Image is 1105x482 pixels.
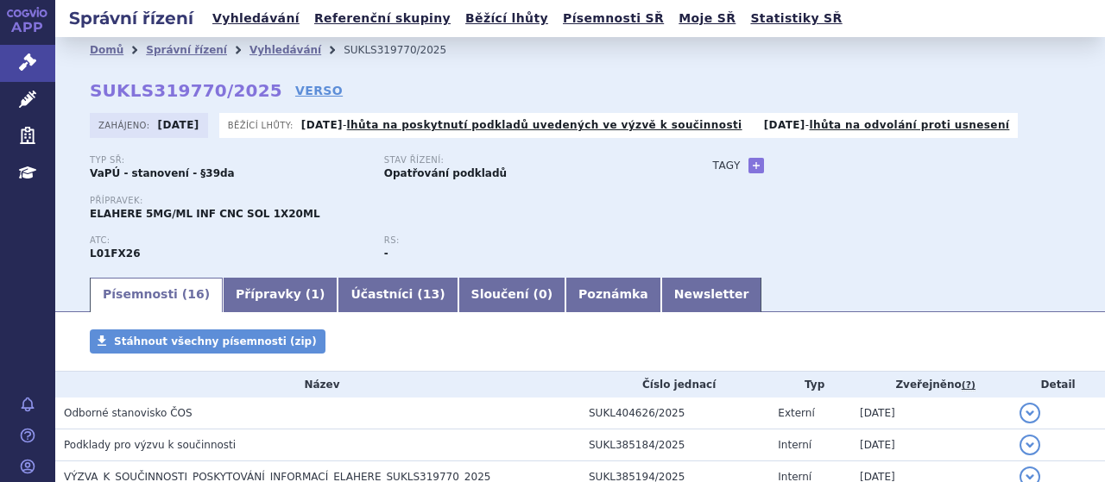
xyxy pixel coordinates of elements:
strong: [DATE] [764,119,805,131]
a: Přípravky (1) [223,278,338,312]
td: [DATE] [851,429,1011,461]
button: detail [1020,403,1040,423]
h3: Tagy [713,155,741,176]
span: 13 [423,287,439,301]
abbr: (?) [962,379,976,391]
span: Zahájeno: [98,118,153,132]
a: Stáhnout všechny písemnosti (zip) [90,329,325,354]
strong: [DATE] [158,119,199,131]
th: Zveřejněno [851,372,1011,397]
a: Běžící lhůty [460,7,553,30]
td: SUKL404626/2025 [580,397,769,429]
strong: SUKLS319770/2025 [90,80,282,101]
span: Interní [778,439,811,451]
a: lhůta na poskytnutí podkladů uvedených ve výzvě k součinnosti [347,119,742,131]
a: Sloučení (0) [458,278,565,312]
p: ATC: [90,235,367,246]
a: Referenční skupiny [309,7,456,30]
span: Podklady pro výzvu k součinnosti [64,439,236,451]
strong: VaPÚ - stanovení - §39da [90,167,235,179]
p: Stav řízení: [384,155,661,166]
a: lhůta na odvolání proti usnesení [809,119,1009,131]
span: Externí [778,407,814,419]
td: SUKL385184/2025 [580,429,769,461]
a: Písemnosti SŘ [558,7,669,30]
button: detail [1020,435,1040,455]
th: Detail [1011,372,1105,397]
a: Vyhledávání [249,44,321,56]
th: Typ [769,372,851,397]
a: Písemnosti (16) [90,278,223,312]
p: - [764,118,1010,132]
a: Účastníci (13) [338,278,458,312]
a: Poznámka [565,278,661,312]
a: Statistiky SŘ [745,7,847,30]
td: [DATE] [851,397,1011,429]
span: 1 [311,287,319,301]
a: + [748,158,764,173]
span: 0 [539,287,547,301]
strong: MIRVETUXIMAB SORAVTANSIN [90,247,141,260]
strong: [DATE] [301,119,343,131]
th: Název [55,372,580,397]
a: Správní řízení [146,44,227,56]
span: Odborné stanovisko ČOS [64,407,193,419]
a: Moje SŘ [673,7,741,30]
a: Domů [90,44,123,56]
span: Stáhnout všechny písemnosti (zip) [114,335,317,347]
th: Číslo jednací [580,372,769,397]
p: Typ SŘ: [90,155,367,166]
li: SUKLS319770/2025 [344,37,469,63]
p: RS: [384,235,661,246]
strong: - [384,247,388,260]
span: ELAHERE 5MG/ML INF CNC SOL 1X20ML [90,208,320,220]
p: - [301,118,742,132]
a: VERSO [295,82,343,99]
span: Běžící lhůty: [228,118,297,132]
span: 16 [187,287,204,301]
a: Newsletter [661,278,762,312]
strong: Opatřování podkladů [384,167,507,179]
p: Přípravek: [90,196,679,206]
h2: Správní řízení [55,6,207,30]
a: Vyhledávání [207,7,305,30]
